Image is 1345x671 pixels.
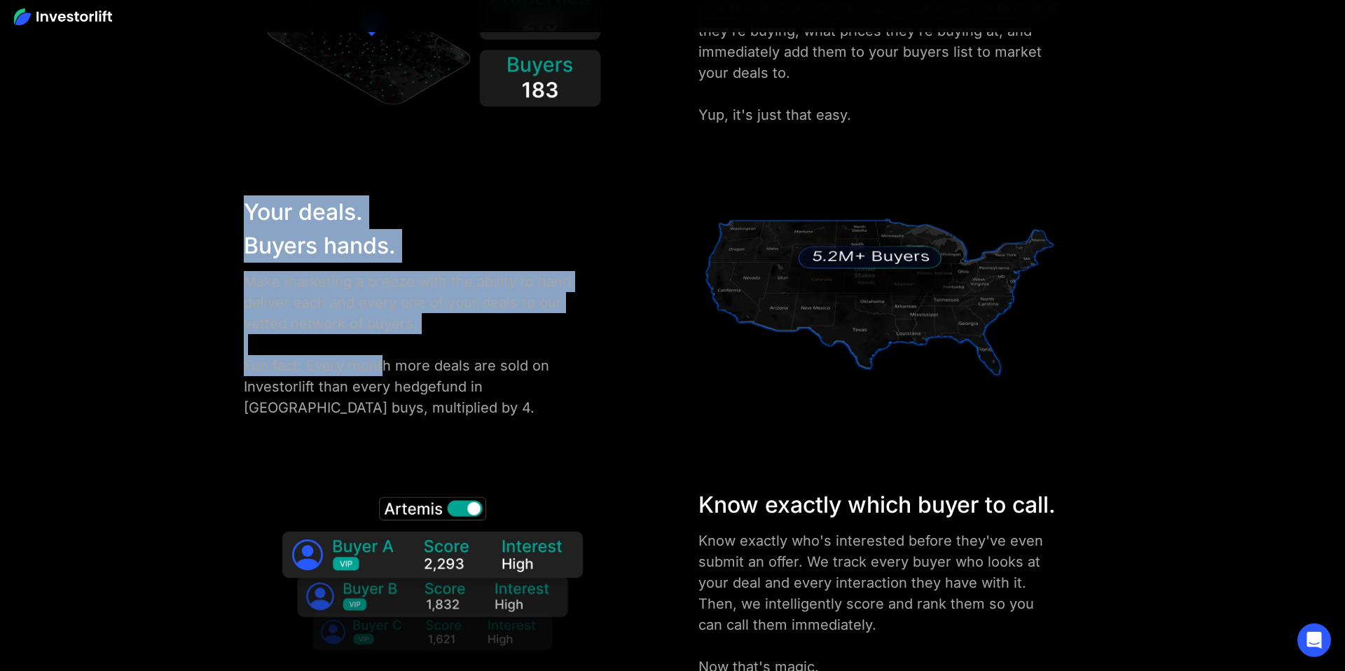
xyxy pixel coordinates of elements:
div: Know exactly which buyer to call. [698,488,1061,522]
div: Make marketing a breeze with the ability to hand deliver each and every one of your deals to our ... [244,271,584,418]
div: Your deals. Buyers hands. [244,195,584,263]
div: Open Intercom Messenger [1297,623,1331,657]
